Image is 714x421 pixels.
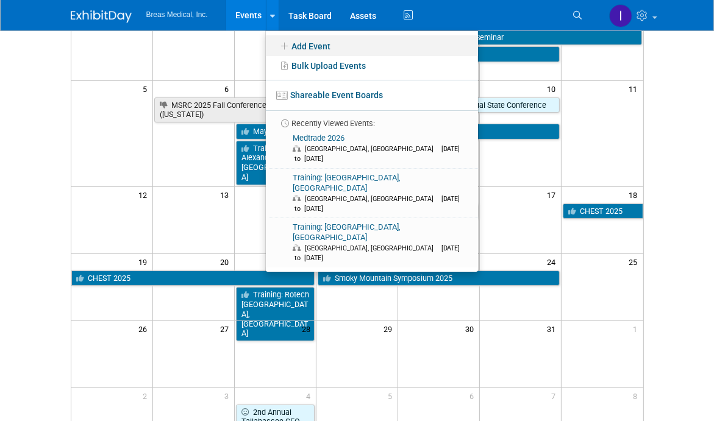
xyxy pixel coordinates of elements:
span: 18 [628,187,643,202]
a: ISRC ([US_STATE]) 2025 Respiratory Care Seminar [318,30,642,46]
span: 5 [387,388,398,403]
span: [DATE] to [DATE] [293,195,460,213]
span: 11 [628,81,643,96]
img: ExhibitDay [71,10,132,23]
a: Medtrade 2026 [GEOGRAPHIC_DATA], [GEOGRAPHIC_DATA] [DATE] to [DATE] [270,129,473,168]
span: 8 [632,388,643,403]
span: 3 [223,388,234,403]
span: 29 [382,321,398,336]
img: Inga Dolezar [609,4,632,27]
span: [GEOGRAPHIC_DATA], [GEOGRAPHIC_DATA] [305,244,440,252]
a: Shareable Event Boards [266,84,478,106]
span: 30 [464,321,479,336]
span: 20 [219,254,234,269]
span: Breas Medical, Inc. [146,10,208,19]
a: CHEST 2025 [71,271,315,286]
span: 31 [546,321,561,336]
a: NCSRC 2025 Annual State Conference [399,97,560,113]
li: Recently Viewed Events: [266,110,478,129]
span: [GEOGRAPHIC_DATA], [GEOGRAPHIC_DATA] [305,145,440,153]
span: 10 [546,81,561,96]
span: 2 [141,388,152,403]
a: Training: [GEOGRAPHIC_DATA], [GEOGRAPHIC_DATA] [GEOGRAPHIC_DATA], [GEOGRAPHIC_DATA] [DATE] to [DATE] [270,218,473,267]
a: Training: Rotech [GEOGRAPHIC_DATA], [GEOGRAPHIC_DATA] [236,287,315,341]
span: [GEOGRAPHIC_DATA], [GEOGRAPHIC_DATA] [305,195,440,203]
span: 5 [141,81,152,96]
a: Training: [GEOGRAPHIC_DATA], [GEOGRAPHIC_DATA] [GEOGRAPHIC_DATA], [GEOGRAPHIC_DATA] [DATE] to [DATE] [270,169,473,218]
span: 17 [546,187,561,202]
span: 6 [468,388,479,403]
img: seventboard-3.png [276,91,288,100]
a: Mayo Clinic [MEDICAL_DATA] Conf 2025 [236,124,560,140]
span: [DATE] to [DATE] [293,145,460,163]
span: 13 [219,187,234,202]
a: Training: Rotech Alexandria, [GEOGRAPHIC_DATA] [236,141,315,185]
a: CHEST 2025 [563,203,643,219]
span: 28 [301,321,316,336]
span: 4 [305,388,316,403]
a: Add Event [266,35,478,56]
span: 27 [219,321,234,336]
a: Bulk Upload Events [266,56,478,76]
span: 24 [546,254,561,269]
span: 1 [632,321,643,336]
span: 25 [628,254,643,269]
a: Smoky Mountain Symposium 2025 [318,271,560,286]
span: 26 [137,321,152,336]
a: MSRC 2025 Fall Conference ([US_STATE]) [154,97,315,122]
span: 7 [550,388,561,403]
span: 6 [223,81,234,96]
span: 12 [137,187,152,202]
span: 19 [137,254,152,269]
